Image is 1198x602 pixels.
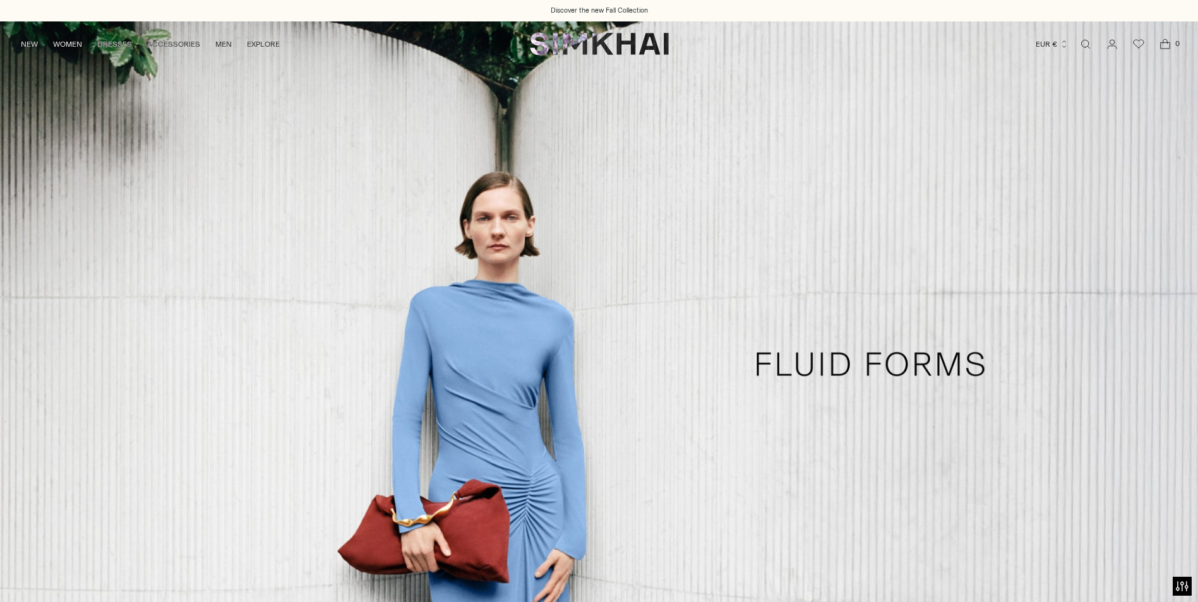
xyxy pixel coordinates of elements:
a: NEW [21,30,38,58]
a: WOMEN [53,30,82,58]
a: ACCESSORIES [147,30,200,58]
a: Discover the new Fall Collection [551,6,648,16]
a: DRESSES [97,30,132,58]
a: Go to the account page [1099,32,1125,57]
button: EUR € [1036,30,1069,58]
span: 0 [1171,38,1183,49]
a: EXPLORE [247,30,280,58]
a: Open search modal [1073,32,1098,57]
a: MEN [215,30,232,58]
a: Open cart modal [1153,32,1178,57]
a: SIMKHAI [530,32,669,56]
a: Wishlist [1126,32,1151,57]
